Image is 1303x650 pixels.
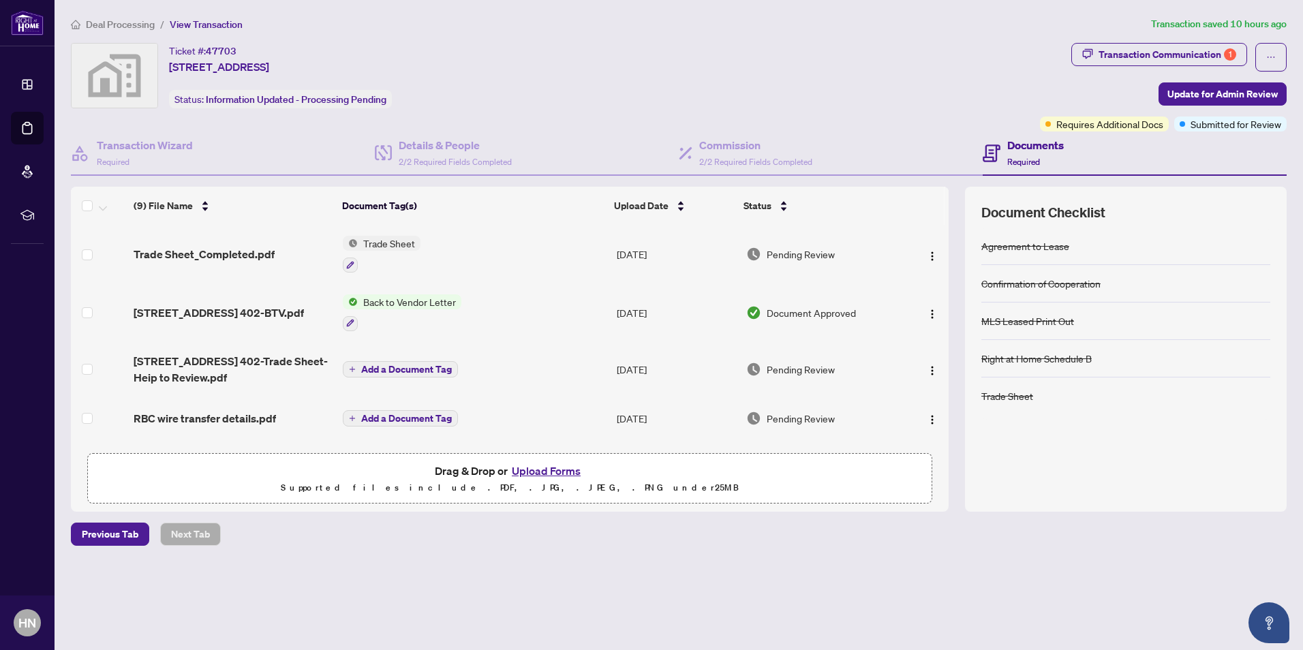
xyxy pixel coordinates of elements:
[508,462,585,480] button: Upload Forms
[206,45,236,57] span: 47703
[134,410,276,427] span: RBC wire transfer details.pdf
[71,523,149,546] button: Previous Tab
[1248,602,1289,643] button: Open asap
[981,388,1033,403] div: Trade Sheet
[361,365,452,374] span: Add a Document Tag
[738,187,900,225] th: Status
[361,414,452,423] span: Add a Document Tag
[399,137,512,153] h4: Details & People
[160,523,221,546] button: Next Tab
[337,187,609,225] th: Document Tag(s)
[921,407,943,429] button: Logo
[981,203,1105,222] span: Document Checklist
[343,361,458,377] button: Add a Document Tag
[1007,157,1040,167] span: Required
[744,198,771,213] span: Status
[981,351,1092,366] div: Right at Home Schedule B
[927,365,938,376] img: Logo
[86,18,155,31] span: Deal Processing
[767,247,835,262] span: Pending Review
[611,225,741,283] td: [DATE]
[1071,43,1247,66] button: Transaction Communication1
[97,137,193,153] h4: Transaction Wizard
[134,353,332,386] span: [STREET_ADDRESS] 402-Trade Sheet-Heip to Review.pdf
[343,360,458,378] button: Add a Document Tag
[169,90,392,108] div: Status:
[1151,16,1287,32] article: Transaction saved 10 hours ago
[358,236,420,251] span: Trade Sheet
[1099,44,1236,65] div: Transaction Communication
[1007,137,1064,153] h4: Documents
[358,294,461,309] span: Back to Vendor Letter
[927,309,938,320] img: Logo
[611,440,741,499] td: [DATE]
[18,613,36,632] span: HN
[746,305,761,320] img: Document Status
[349,366,356,373] span: plus
[96,480,923,496] p: Supported files include .PDF, .JPG, .JPEG, .PNG under 25 MB
[927,251,938,262] img: Logo
[88,454,932,504] span: Drag & Drop orUpload FormsSupported files include .PDF, .JPG, .JPEG, .PNG under25MB
[1056,117,1163,131] span: Requires Additional Docs
[981,276,1101,291] div: Confirmation of Cooperation
[71,20,80,29] span: home
[169,43,236,59] div: Ticket #:
[699,137,812,153] h4: Commission
[170,18,243,31] span: View Transaction
[921,243,943,265] button: Logo
[746,362,761,377] img: Document Status
[343,410,458,427] button: Add a Document Tag
[72,44,157,108] img: svg%3e
[134,198,193,213] span: (9) File Name
[767,362,835,377] span: Pending Review
[746,411,761,426] img: Document Status
[399,157,512,167] span: 2/2 Required Fields Completed
[349,415,356,422] span: plus
[82,523,138,545] span: Previous Tab
[981,238,1069,253] div: Agreement to Lease
[128,187,337,225] th: (9) File Name
[609,187,737,225] th: Upload Date
[1266,52,1276,62] span: ellipsis
[1191,117,1281,131] span: Submitted for Review
[206,93,386,106] span: Information Updated - Processing Pending
[169,59,269,75] span: [STREET_ADDRESS]
[746,247,761,262] img: Document Status
[1159,82,1287,106] button: Update for Admin Review
[343,236,420,273] button: Status IconTrade Sheet
[611,342,741,397] td: [DATE]
[614,198,669,213] span: Upload Date
[921,302,943,324] button: Logo
[435,462,585,480] span: Drag & Drop or
[1224,48,1236,61] div: 1
[767,305,856,320] span: Document Approved
[767,411,835,426] span: Pending Review
[97,157,129,167] span: Required
[927,414,938,425] img: Logo
[611,283,741,342] td: [DATE]
[921,358,943,380] button: Logo
[343,294,461,331] button: Status IconBack to Vendor Letter
[343,236,358,251] img: Status Icon
[11,10,44,35] img: logo
[1167,83,1278,105] span: Update for Admin Review
[343,294,358,309] img: Status Icon
[134,246,275,262] span: Trade Sheet_Completed.pdf
[699,157,812,167] span: 2/2 Required Fields Completed
[981,313,1074,328] div: MLS Leased Print Out
[160,16,164,32] li: /
[134,305,304,321] span: [STREET_ADDRESS] 402-BTV.pdf
[611,397,741,440] td: [DATE]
